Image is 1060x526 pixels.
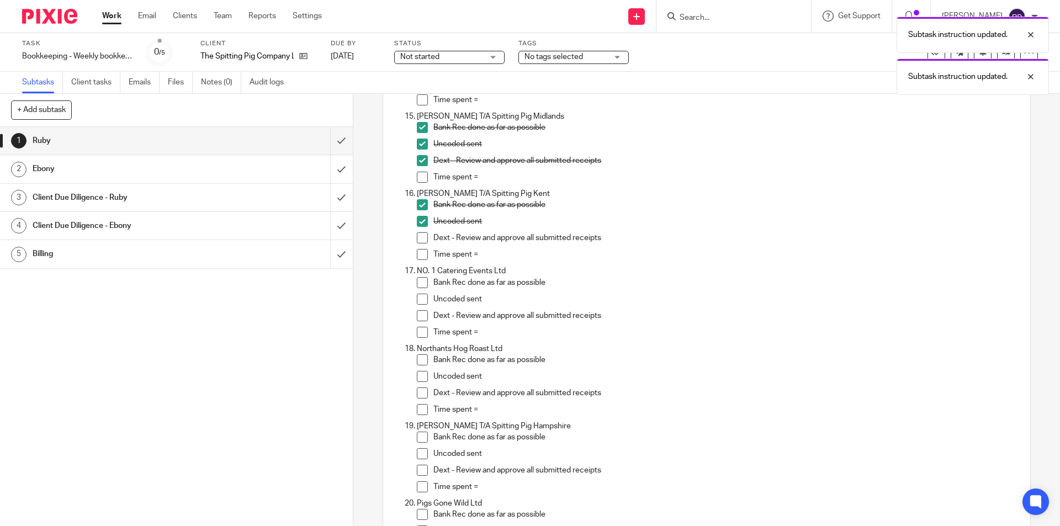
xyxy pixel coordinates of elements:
[417,265,1018,277] p: NO. 1 Catering Events Ltd
[201,72,241,93] a: Notes (0)
[433,294,1018,305] p: Uncoded sent
[433,448,1018,459] p: Uncoded sent
[417,343,1018,354] p: Northants Hog Roast Ltd
[214,10,232,22] a: Team
[22,39,132,48] label: Task
[433,199,1018,210] p: Bank Rec done as far as possible
[33,132,224,149] h1: Ruby
[11,218,26,233] div: 4
[11,133,26,148] div: 1
[433,139,1018,150] p: Uncoded sent
[417,421,1018,432] p: [PERSON_NAME] T/A Spitting Pig Hampshire
[417,111,1018,122] p: [PERSON_NAME] T/A Spitting Pig Midlands
[433,404,1018,415] p: Time spent =
[433,155,1018,166] p: Dext - Review and approve all submitted receipts
[331,52,354,60] span: [DATE]
[33,246,224,262] h1: Billing
[248,10,276,22] a: Reports
[200,51,294,62] p: The Spitting Pig Company Ltd
[200,39,317,48] label: Client
[250,72,292,93] a: Audit logs
[11,247,26,262] div: 5
[1008,8,1026,25] img: svg%3E
[11,100,72,119] button: + Add subtask
[433,387,1018,399] p: Dext - Review and approve all submitted receipts
[22,72,63,93] a: Subtasks
[524,53,583,61] span: No tags selected
[22,51,132,62] div: Bookkeeping - Weekly bookkeeping SP group
[433,481,1018,492] p: Time spent =
[417,498,1018,509] p: Pigs Gone Wild Ltd
[433,354,1018,365] p: Bank Rec done as far as possible
[433,172,1018,183] p: Time spent =
[168,72,193,93] a: Files
[22,9,77,24] img: Pixie
[433,310,1018,321] p: Dext - Review and approve all submitted receipts
[11,190,26,205] div: 3
[417,188,1018,199] p: [PERSON_NAME] T/A Spitting Pig Kent
[908,29,1008,40] p: Subtask instruction updated.
[433,122,1018,133] p: Bank Rec done as far as possible
[908,71,1008,82] p: Subtask instruction updated.
[129,72,160,93] a: Emails
[433,232,1018,243] p: Dext - Review and approve all submitted receipts
[433,216,1018,227] p: Uncoded sent
[173,10,197,22] a: Clients
[400,53,439,61] span: Not started
[71,72,120,93] a: Client tasks
[433,327,1018,338] p: Time spent =
[11,162,26,177] div: 2
[433,371,1018,382] p: Uncoded sent
[433,432,1018,443] p: Bank Rec done as far as possible
[331,39,380,48] label: Due by
[33,161,224,177] h1: Ebony
[433,465,1018,476] p: Dext - Review and approve all submitted receipts
[102,10,121,22] a: Work
[433,509,1018,520] p: Bank Rec done as far as possible
[33,189,224,206] h1: Client Due Diligence - Ruby
[518,39,629,48] label: Tags
[293,10,322,22] a: Settings
[433,94,1018,105] p: Time spent =
[433,277,1018,288] p: Bank Rec done as far as possible
[33,217,224,234] h1: Client Due Diligence - Ebony
[154,46,165,59] div: 0
[159,50,165,56] small: /5
[138,10,156,22] a: Email
[394,39,505,48] label: Status
[433,249,1018,260] p: Time spent =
